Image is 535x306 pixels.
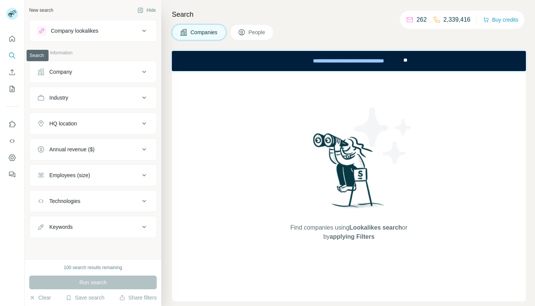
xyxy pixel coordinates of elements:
[30,218,156,236] button: Keywords
[190,29,218,36] span: Companies
[30,166,156,184] button: Employees (size)
[6,134,18,148] button: Use Surfe API
[172,51,526,71] iframe: Banner
[66,294,104,301] button: Save search
[30,89,156,107] button: Industry
[6,65,18,79] button: Enrich CSV
[64,264,122,271] div: 100 search results remaining
[6,82,18,96] button: My lists
[30,22,156,40] button: Company lookalikes
[349,101,417,170] img: Surfe Illustration - Stars
[30,140,156,159] button: Annual revenue ($)
[172,9,526,20] h4: Search
[249,29,266,36] span: People
[30,192,156,210] button: Technologies
[30,114,156,133] button: HQ location
[49,94,68,101] div: Industry
[29,49,157,56] p: Company information
[49,68,72,76] div: Company
[132,5,161,16] button: Hide
[49,171,90,179] div: Employees (size)
[417,15,427,24] p: 262
[30,63,156,81] button: Company
[483,14,518,25] button: Buy credits
[6,151,18,165] button: Dashboard
[29,7,53,14] div: New search
[119,294,157,301] button: Share filters
[49,197,80,205] div: Technologies
[330,233,374,240] span: applying Filters
[6,32,18,46] button: Quick start
[49,120,77,127] div: HQ location
[51,27,98,35] div: Company lookalikes
[29,294,51,301] button: Clear
[6,168,18,181] button: Feedback
[6,117,18,131] button: Use Surfe on LinkedIn
[444,15,470,24] p: 2,339,416
[49,223,72,231] div: Keywords
[310,131,389,216] img: Surfe Illustration - Woman searching with binoculars
[349,224,402,231] span: Lookalikes search
[288,223,409,241] span: Find companies using or by
[6,49,18,62] button: Search
[49,146,94,153] div: Annual revenue ($)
